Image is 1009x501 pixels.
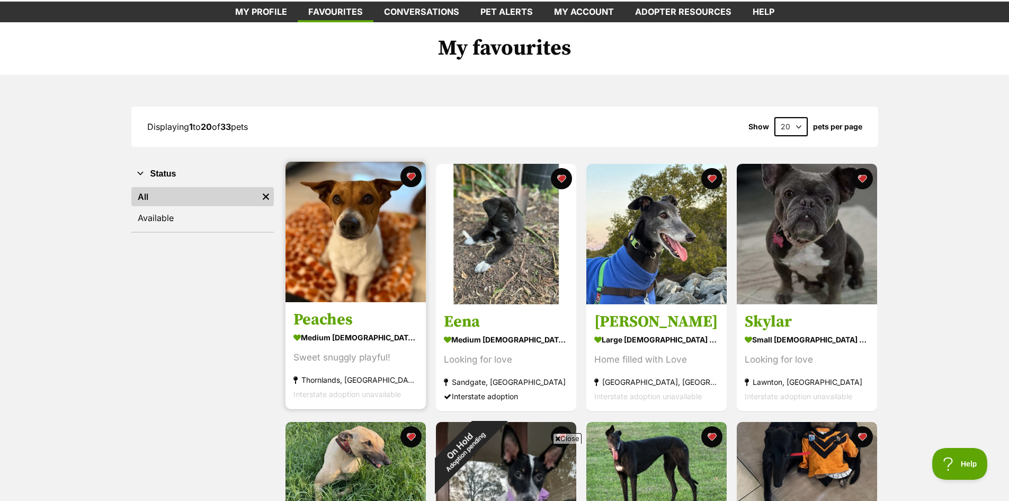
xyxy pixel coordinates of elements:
[444,312,568,332] h3: Eena
[285,162,426,302] img: Peaches
[594,392,702,401] span: Interstate adoption unavailable
[701,426,722,447] button: favourite
[742,2,785,22] a: Help
[436,164,576,304] img: Eena
[293,310,418,330] h3: Peaches
[285,302,426,410] a: Peaches medium [DEMOGRAPHIC_DATA] Dog Sweet snuggly playful! Thornlands, [GEOGRAPHIC_DATA] Inters...
[225,2,298,22] a: My profile
[298,2,373,22] a: Favourites
[373,2,470,22] a: conversations
[470,2,543,22] a: Pet alerts
[131,185,274,232] div: Status
[312,448,698,496] iframe: Advertisement
[400,426,422,447] button: favourite
[444,375,568,390] div: Sandgate, [GEOGRAPHIC_DATA]
[220,121,231,132] strong: 33
[586,304,727,412] a: [PERSON_NAME] large [DEMOGRAPHIC_DATA] Dog Home filled with Love [GEOGRAPHIC_DATA], [GEOGRAPHIC_D...
[701,168,722,189] button: favourite
[745,312,869,332] h3: Skylar
[444,332,568,348] div: medium [DEMOGRAPHIC_DATA] Dog
[594,353,719,367] div: Home filled with Love
[293,351,418,365] div: Sweet snuggly playful!
[813,122,862,131] label: pets per page
[737,304,877,412] a: Skylar small [DEMOGRAPHIC_DATA] Dog Looking for love Lawnton, [GEOGRAPHIC_DATA] Interstate adopti...
[852,168,873,189] button: favourite
[189,121,193,132] strong: 1
[551,168,572,189] button: favourite
[748,122,769,131] span: Show
[201,121,212,132] strong: 20
[131,208,274,227] a: Available
[594,312,719,332] h3: [PERSON_NAME]
[586,164,727,304] img: Maggie
[745,375,869,390] div: Lawnton, [GEOGRAPHIC_DATA]
[400,166,422,187] button: favourite
[737,164,877,304] img: Skylar
[293,390,401,399] span: Interstate adoption unavailable
[444,353,568,367] div: Looking for love
[131,167,274,181] button: Status
[293,330,418,346] div: medium [DEMOGRAPHIC_DATA] Dog
[745,392,852,401] span: Interstate adoption unavailable
[745,353,869,367] div: Looking for love
[594,375,719,390] div: [GEOGRAPHIC_DATA], [GEOGRAPHIC_DATA]
[258,187,274,206] a: Remove filter
[147,121,248,132] span: Displaying to of pets
[551,426,572,447] button: favourite
[594,332,719,348] div: large [DEMOGRAPHIC_DATA] Dog
[624,2,742,22] a: Adopter resources
[852,426,873,447] button: favourite
[293,373,418,388] div: Thornlands, [GEOGRAPHIC_DATA]
[932,448,988,480] iframe: Help Scout Beacon - Open
[543,2,624,22] a: My account
[131,187,258,206] a: All
[553,433,582,444] span: Close
[745,332,869,348] div: small [DEMOGRAPHIC_DATA] Dog
[444,390,568,404] div: Interstate adoption
[436,304,576,412] a: Eena medium [DEMOGRAPHIC_DATA] Dog Looking for love Sandgate, [GEOGRAPHIC_DATA] Interstate adopti...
